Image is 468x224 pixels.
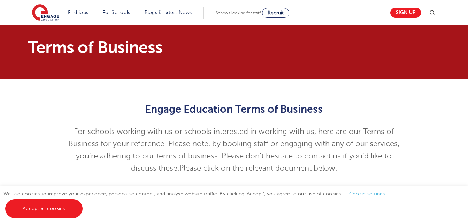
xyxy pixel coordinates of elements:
[28,39,299,56] h1: Terms of Business
[63,103,405,115] h2: Engage Education Terms of Business
[262,8,289,18] a: Recruit
[68,10,89,15] a: Find jobs
[32,4,59,22] img: Engage Education
[3,191,392,211] span: We use cookies to improve your experience, personalise content, and analyse website traffic. By c...
[349,191,385,196] a: Cookie settings
[76,140,399,172] span: y booking staff or engaging with any of our services, you’re adhering to our terms of business. P...
[5,199,83,218] a: Accept all cookies
[390,8,421,18] a: Sign up
[268,10,284,15] span: Recruit
[102,10,130,15] a: For Schools
[63,126,405,174] p: For schools working with us or schools interested in working with us, here are our Terms of Busin...
[145,10,192,15] a: Blogs & Latest News
[216,10,261,15] span: Schools looking for staff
